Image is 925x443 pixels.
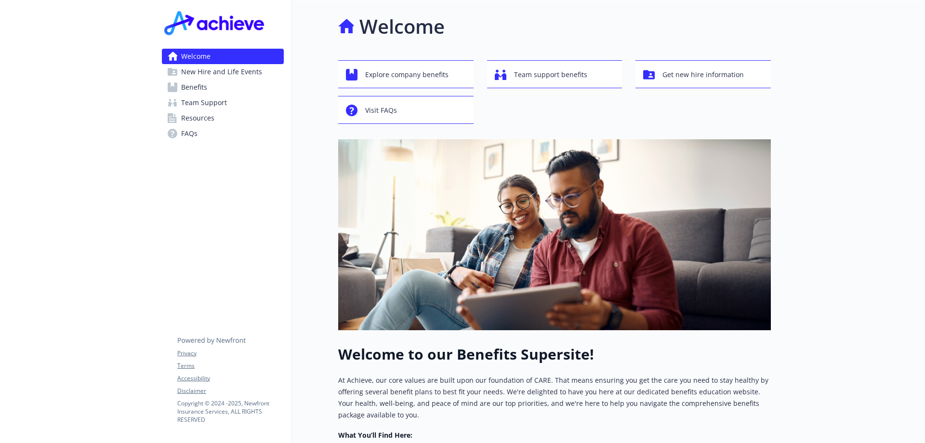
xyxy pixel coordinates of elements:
p: At Achieve, our core values are built upon our foundation of CARE. That means ensuring you get th... [338,375,771,421]
p: Copyright © 2024 - 2025 , Newfront Insurance Services, ALL RIGHTS RESERVED [177,399,283,424]
button: Get new hire information [635,60,771,88]
a: Resources [162,110,284,126]
span: Visit FAQs [365,101,397,120]
a: Welcome [162,49,284,64]
a: Accessibility [177,374,283,383]
span: FAQs [181,126,198,141]
h1: Welcome to our Benefits Supersite! [338,346,771,363]
span: Explore company benefits [365,66,449,84]
span: Benefits [181,80,207,95]
span: Resources [181,110,214,126]
span: Team support benefits [514,66,587,84]
h1: Welcome [359,12,445,41]
a: Terms [177,362,283,370]
a: New Hire and Life Events [162,64,284,80]
a: Privacy [177,349,283,358]
a: Disclaimer [177,387,283,395]
button: Visit FAQs [338,96,474,124]
a: FAQs [162,126,284,141]
span: Welcome [181,49,211,64]
strong: What You’ll Find Here: [338,430,412,440]
a: Team Support [162,95,284,110]
img: overview page banner [338,139,771,330]
span: New Hire and Life Events [181,64,262,80]
a: Benefits [162,80,284,95]
span: Team Support [181,95,227,110]
span: Get new hire information [662,66,744,84]
button: Explore company benefits [338,60,474,88]
button: Team support benefits [487,60,622,88]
